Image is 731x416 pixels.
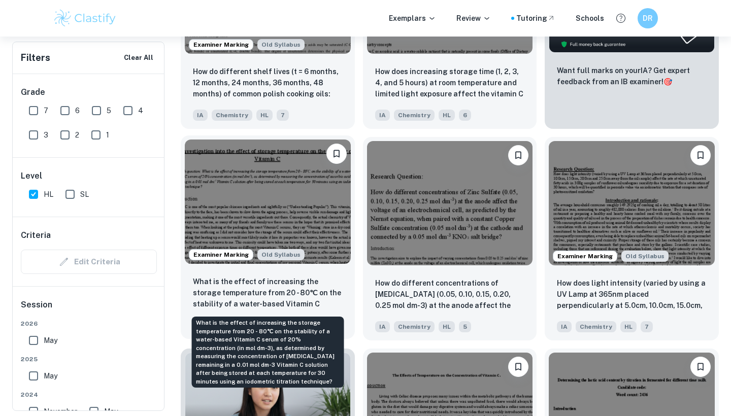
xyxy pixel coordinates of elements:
h6: Session [21,299,157,319]
span: SL [80,189,89,200]
span: 2025 [21,355,157,364]
button: Bookmark [508,145,528,165]
img: Chemistry IA example thumbnail: What is the effect of increasing the sto [185,140,351,264]
span: 1 [106,129,109,141]
div: What is the effect of increasing the storage temperature from 20 - 80℃ on the stability of a wate... [192,317,344,388]
button: Bookmark [690,357,711,377]
button: Bookmark [326,144,347,164]
div: Criteria filters are unavailable when searching by topic [21,250,157,274]
span: 7 [641,321,653,332]
a: Examiner MarkingStarting from the May 2025 session, the Chemistry IA requirements have changed. I... [181,137,355,340]
h6: DR [642,13,654,24]
a: BookmarkHow do different concentrations of Zinc Sulfate (0.05, 0.10, 0.15, 0.20, 0.25 mol dm-3) a... [363,137,537,340]
p: Review [456,13,491,24]
h6: Level [21,170,157,182]
span: HL [44,189,53,200]
span: 7 [277,110,289,121]
span: 6 [459,110,471,121]
button: DR [638,8,658,28]
span: 6 [75,105,80,116]
span: Examiner Marking [553,252,617,261]
span: 4 [138,105,143,116]
span: Old Syllabus [257,249,305,260]
h6: Grade [21,86,157,98]
span: 🎯 [663,78,672,86]
span: HL [439,110,455,121]
img: Clastify logo [53,8,117,28]
a: Examiner MarkingStarting from the May 2025 session, the Chemistry IA requirements have changed. I... [545,137,719,340]
p: How does light intensity (varied by using a UV Lamp at 365nm placed perpendicularly at 5.0cm, 10.... [557,278,707,312]
span: Chemistry [212,110,252,121]
span: May [44,335,57,346]
a: Schools [576,13,604,24]
p: How does increasing storage time (1, 2, 3, 4, and 5 hours) at room temperature and limited light ... [375,66,525,100]
span: 7 [44,105,48,116]
span: 2 [75,129,79,141]
button: Clear All [121,50,156,65]
span: Examiner Marking [189,250,253,259]
span: 5 [107,105,111,116]
span: IA [375,110,390,121]
h6: Criteria [21,229,51,241]
span: Old Syllabus [621,251,669,262]
span: 2026 [21,319,157,328]
img: Chemistry IA example thumbnail: How do different concentrations of Zinc [367,141,533,265]
span: IA [557,321,572,332]
span: Old Syllabus [257,39,305,50]
span: IA [193,110,208,121]
span: Chemistry [576,321,616,332]
div: Starting from the May 2025 session, the Chemistry IA requirements have changed. It's OK to refer ... [257,39,305,50]
div: Starting from the May 2025 session, the Chemistry IA requirements have changed. It's OK to refer ... [257,249,305,260]
button: Help and Feedback [612,10,629,27]
p: What is the effect of increasing the storage temperature from 20 - 80℃ on the stability of a wate... [193,276,343,310]
img: Chemistry IA example thumbnail: How does light intensity (varied by usin [549,141,715,265]
span: Chemistry [394,110,435,121]
span: Chemistry [394,321,435,332]
span: Examiner Marking [189,40,253,49]
span: 5 [459,321,471,332]
span: HL [620,321,637,332]
button: Bookmark [508,357,528,377]
button: Bookmark [690,145,711,165]
span: IA [375,321,390,332]
p: How do different concentrations of Zinc Sulfate (0.05, 0.10, 0.15, 0.20, 0.25 mol dm-3) at the an... [375,278,525,312]
p: Want full marks on your IA ? Get expert feedback from an IB examiner! [557,65,707,87]
span: May [44,370,57,382]
p: How do different shelf lives (t = 6 months, 12 months, 24 months, 36 months, 48 months) of common... [193,66,343,100]
span: HL [256,110,273,121]
span: 3 [44,129,48,141]
div: Starting from the May 2025 session, the Chemistry IA requirements have changed. It's OK to refer ... [621,251,669,262]
span: HL [439,321,455,332]
p: Exemplars [389,13,436,24]
span: 2024 [21,390,157,399]
h6: Filters [21,51,50,65]
a: Tutoring [516,13,555,24]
